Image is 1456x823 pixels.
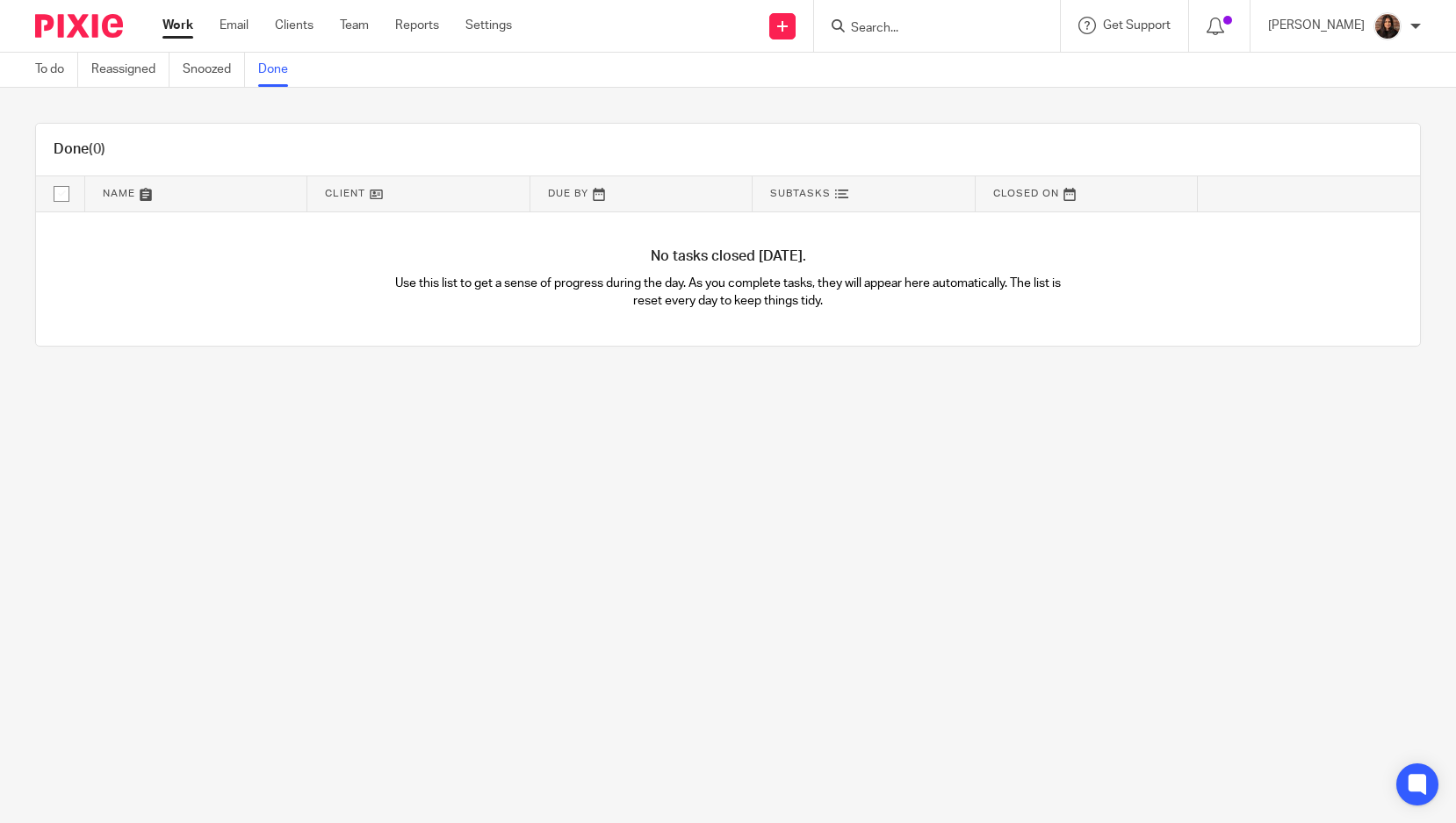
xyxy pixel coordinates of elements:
span: (0) [89,142,105,156]
a: Done [258,53,301,87]
a: Settings [465,17,512,34]
h4: No tasks closed [DATE]. [36,247,1420,266]
span: Get Support [1103,19,1171,32]
h1: Done [54,140,105,159]
a: Clients [275,17,314,34]
p: [PERSON_NAME] [1268,17,1365,34]
span: Subtasks [770,189,831,198]
img: Headshot.jpg [1373,12,1402,40]
a: Email [220,17,249,34]
a: Reassigned [91,53,169,87]
p: Use this list to get a sense of progress during the day. As you complete tasks, they will appear ... [382,275,1074,311]
img: Pixie [35,14,123,38]
a: Reports [395,17,439,34]
input: Search [849,21,1007,37]
a: Work [162,17,193,34]
a: Snoozed [183,53,245,87]
a: Team [340,17,369,34]
a: To do [35,53,78,87]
